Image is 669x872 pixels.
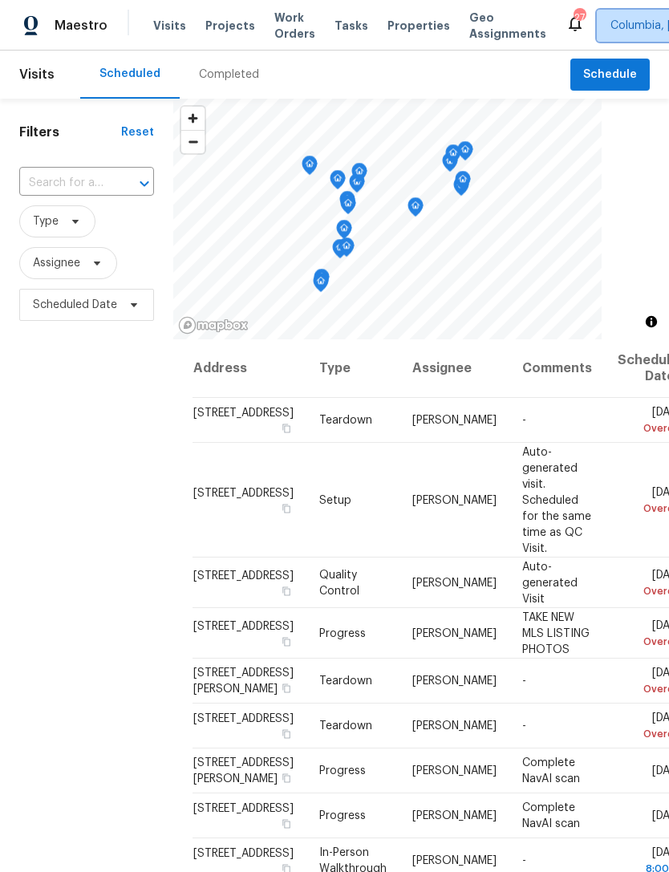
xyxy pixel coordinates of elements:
h1: Filters [19,124,121,140]
span: Teardown [319,720,372,732]
span: - [522,720,526,732]
span: TAKE NEW MLS LISTING PHOTOS [522,611,590,655]
span: Toggle attribution [647,313,656,331]
th: Type [306,339,399,398]
th: Assignee [399,339,509,398]
span: Auto-generated Visit [522,561,578,604]
span: Auto-generated visit. Scheduled for the same time as QC Visit. [522,446,591,554]
th: Comments [509,339,605,398]
div: Map marker [349,173,365,198]
span: [STREET_ADDRESS] [193,848,294,859]
div: Map marker [442,152,458,177]
span: Scheduled Date [33,297,117,313]
span: Setup [319,494,351,505]
div: Map marker [332,239,348,264]
div: Map marker [336,220,352,245]
div: Map marker [455,171,471,196]
span: Assignee [33,255,80,271]
div: Map marker [453,176,469,201]
span: Complete NavAI scan [522,757,580,785]
button: Copy Address [279,421,294,436]
span: [STREET_ADDRESS] [193,620,294,631]
span: Complete NavAI scan [522,802,580,829]
span: Teardown [319,415,372,426]
span: [STREET_ADDRESS][PERSON_NAME] [193,757,294,785]
button: Copy Address [279,583,294,598]
span: Schedule [583,65,637,85]
span: Visits [19,57,55,92]
span: Geo Assignments [469,10,546,42]
span: [PERSON_NAME] [412,415,497,426]
span: Progress [319,627,366,639]
div: Completed [199,67,259,83]
span: [PERSON_NAME] [412,675,497,687]
button: Copy Address [279,501,294,515]
button: Zoom in [181,107,205,130]
span: Visits [153,18,186,34]
span: [STREET_ADDRESS] [193,570,294,581]
button: Copy Address [279,727,294,741]
span: [PERSON_NAME] [412,494,497,505]
div: Map marker [313,273,329,298]
input: Search for an address... [19,171,109,196]
span: - [522,415,526,426]
span: [STREET_ADDRESS] [193,803,294,814]
span: [PERSON_NAME] [412,627,497,639]
div: Map marker [445,144,461,169]
button: Copy Address [279,817,294,831]
div: Map marker [351,163,367,188]
span: [STREET_ADDRESS] [193,408,294,419]
div: Scheduled [99,66,160,82]
button: Toggle attribution [642,312,661,331]
div: Map marker [340,195,356,220]
button: Copy Address [279,681,294,696]
canvas: Map [173,99,602,339]
button: Copy Address [279,634,294,648]
span: Progress [319,765,366,777]
span: Projects [205,18,255,34]
span: Teardown [319,675,372,687]
span: Type [33,213,59,229]
div: Map marker [407,197,424,222]
div: Map marker [302,156,318,180]
span: - [522,855,526,866]
span: [STREET_ADDRESS] [193,487,294,498]
span: [STREET_ADDRESS] [193,713,294,724]
div: Map marker [457,141,473,166]
span: [PERSON_NAME] [412,855,497,866]
span: Work Orders [274,10,315,42]
button: Schedule [570,59,650,91]
span: [PERSON_NAME] [412,720,497,732]
div: 27 [574,10,585,26]
div: Map marker [330,170,346,195]
div: Reset [121,124,154,140]
span: Tasks [334,20,368,31]
span: [STREET_ADDRESS][PERSON_NAME] [193,667,294,695]
span: Maestro [55,18,107,34]
th: Address [193,339,306,398]
a: Mapbox homepage [178,316,249,335]
button: Open [133,172,156,195]
span: Quality Control [319,569,359,596]
span: [PERSON_NAME] [412,810,497,821]
button: Copy Address [279,771,294,785]
div: Map marker [339,237,355,262]
button: Zoom out [181,130,205,153]
span: Properties [387,18,450,34]
span: [PERSON_NAME] [412,765,497,777]
div: Map marker [314,269,330,294]
div: Map marker [339,191,355,216]
span: Zoom out [181,131,205,153]
span: Progress [319,810,366,821]
span: - [522,675,526,687]
span: [PERSON_NAME] [412,577,497,588]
